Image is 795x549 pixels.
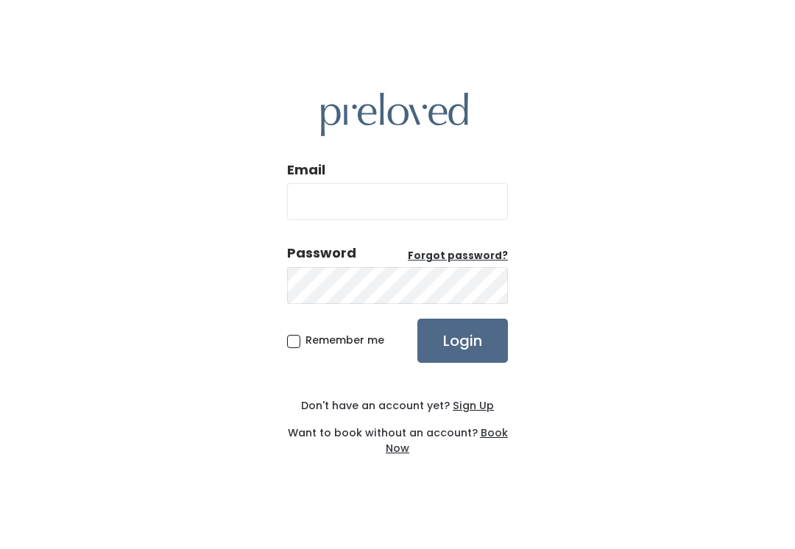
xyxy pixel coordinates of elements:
[287,160,325,180] label: Email
[453,398,494,413] u: Sign Up
[417,319,508,363] input: Login
[386,425,508,456] a: Book Now
[321,93,468,136] img: preloved logo
[408,249,508,263] a: Forgot password?
[450,398,494,413] a: Sign Up
[287,244,356,263] div: Password
[287,398,508,414] div: Don't have an account yet?
[305,333,384,347] span: Remember me
[287,414,508,456] div: Want to book without an account?
[408,249,508,263] u: Forgot password?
